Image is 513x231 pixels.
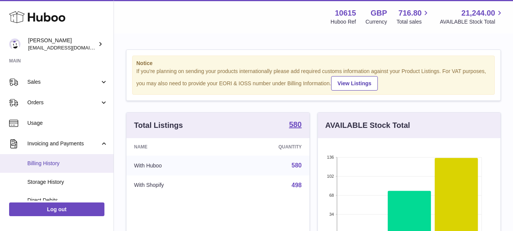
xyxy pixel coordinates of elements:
[28,37,96,51] div: [PERSON_NAME]
[9,202,104,216] a: Log out
[292,162,302,169] a: 580
[126,156,225,175] td: With Huboo
[327,174,334,178] text: 102
[126,138,225,156] th: Name
[28,45,112,51] span: [EMAIL_ADDRESS][DOMAIN_NAME]
[440,8,504,25] a: 21,244.00 AVAILABLE Stock Total
[27,99,100,106] span: Orders
[331,18,356,25] div: Huboo Ref
[136,60,491,67] strong: Notice
[396,18,430,25] span: Total sales
[27,197,108,204] span: Direct Debits
[126,175,225,195] td: With Shopify
[134,120,183,131] h3: Total Listings
[27,160,108,167] span: Billing History
[461,8,495,18] span: 21,244.00
[329,212,334,217] text: 34
[289,121,301,128] strong: 580
[440,18,504,25] span: AVAILABLE Stock Total
[398,8,421,18] span: 716.80
[331,76,378,91] a: View Listings
[27,119,108,127] span: Usage
[27,140,100,147] span: Invoicing and Payments
[335,8,356,18] strong: 10615
[27,178,108,186] span: Storage History
[396,8,430,25] a: 716.80 Total sales
[327,155,334,159] text: 136
[366,18,387,25] div: Currency
[325,120,410,131] h3: AVAILABLE Stock Total
[136,68,491,91] div: If you're planning on sending your products internationally please add required customs informati...
[289,121,301,130] a: 580
[329,193,334,198] text: 68
[27,78,100,86] span: Sales
[292,182,302,188] a: 498
[9,38,21,50] img: fulfillment@fable.com
[371,8,387,18] strong: GBP
[225,138,309,156] th: Quantity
